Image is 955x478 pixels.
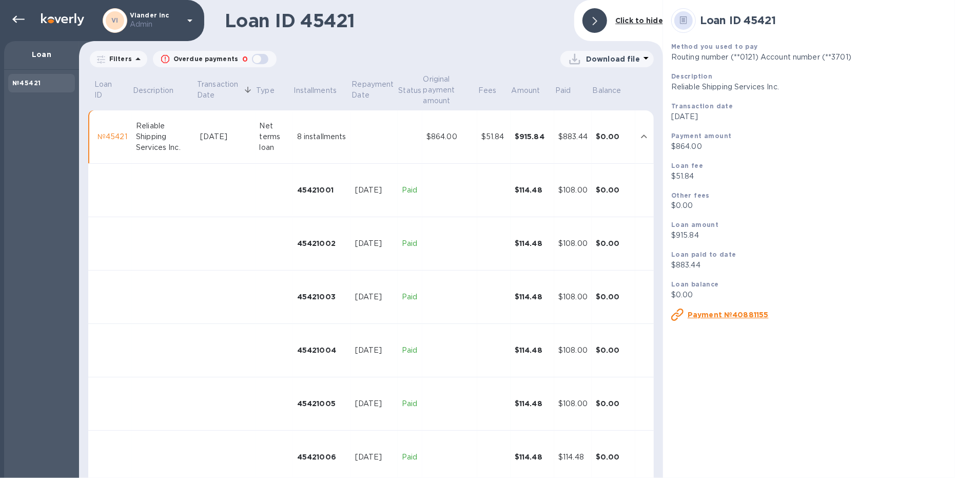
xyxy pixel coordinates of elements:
[596,238,631,248] div: $0.00
[558,238,588,249] div: $108.00
[515,345,550,355] div: $114.48
[402,452,418,463] p: Paid
[555,85,584,96] span: Paid
[12,79,41,87] b: №45421
[12,49,71,60] p: Loan
[671,162,703,169] b: Loan fee
[671,52,947,63] p: Routing number (**0121) Account number (**3701)
[555,85,571,96] p: Paid
[297,452,347,462] div: 45421006
[512,85,540,96] p: Amount
[133,85,187,96] span: Description
[615,16,663,25] b: Click to hide
[671,141,947,152] p: $864.00
[402,185,418,196] p: Paid
[402,238,418,249] p: Paid
[700,14,776,27] b: Loan ID 45421
[596,292,631,302] div: $0.00
[671,230,947,241] p: $915.84
[297,185,347,195] div: 45421001
[402,292,418,302] p: Paid
[671,260,947,271] p: $883.44
[297,292,347,302] div: 45421003
[481,131,506,142] div: $51.84
[671,132,732,140] b: Payment amount
[558,452,588,463] div: $114.48
[671,102,733,110] b: Transaction date
[558,131,588,142] div: $883.44
[515,185,550,195] div: $114.48
[515,131,550,142] div: $915.84
[596,398,631,409] div: $0.00
[426,131,473,142] div: $864.00
[402,345,418,356] p: Paid
[153,51,277,67] button: Overdue payments0
[136,121,192,153] div: Reliable Shipping Services Inc.
[671,171,947,182] p: $51.84
[515,452,550,462] div: $114.48
[423,74,463,106] p: Original payment amount
[688,311,769,319] u: Payment №40881155
[294,85,337,96] p: Installments
[297,398,347,409] div: 45421005
[596,345,631,355] div: $0.00
[593,85,621,96] p: Balance
[398,85,421,96] p: Status
[515,398,550,409] div: $114.48
[671,200,947,211] p: $0.00
[671,251,736,258] b: Loan paid to date
[41,13,84,26] img: Logo
[200,131,251,142] div: [DATE]
[355,398,394,409] div: [DATE]
[297,238,347,248] div: 45421002
[197,79,255,101] span: Transaction Date
[671,290,947,300] p: $0.00
[671,82,947,92] p: Reliable Shipping Services Inc.
[260,121,286,153] div: Net terms loan
[636,129,652,144] button: expand row
[596,452,631,462] div: $0.00
[512,85,554,96] span: Amount
[242,54,248,65] p: 0
[94,79,118,101] p: Loan ID
[671,111,947,122] p: [DATE]
[111,16,119,24] b: VI
[256,85,288,96] span: Type
[558,398,588,409] div: $108.00
[355,345,394,356] div: [DATE]
[130,12,181,30] p: Viander inc
[596,131,631,142] div: $0.00
[133,85,173,96] p: Description
[355,452,394,463] div: [DATE]
[297,131,347,142] div: 8 installments
[355,185,394,196] div: [DATE]
[105,54,132,63] p: Filters
[478,85,510,96] span: Fees
[586,54,640,64] p: Download file
[130,19,181,30] p: Admin
[197,79,241,101] p: Transaction Date
[596,185,631,195] div: $0.00
[515,238,550,248] div: $114.48
[173,54,238,64] p: Overdue payments
[671,280,719,288] b: Loan balance
[402,398,418,409] p: Paid
[423,74,477,106] span: Original payment amount
[297,345,347,355] div: 45421004
[671,221,718,228] b: Loan amount
[355,292,394,302] div: [DATE]
[94,79,131,101] span: Loan ID
[256,85,275,96] p: Type
[558,345,588,356] div: $108.00
[558,292,588,302] div: $108.00
[671,192,710,199] b: Other fees
[225,10,566,31] h1: Loan ID 45421
[671,72,712,80] b: Description
[515,292,550,302] div: $114.48
[352,79,397,101] p: Repayment Date
[671,43,758,50] b: Method you used to pay
[355,238,394,249] div: [DATE]
[478,85,497,96] p: Fees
